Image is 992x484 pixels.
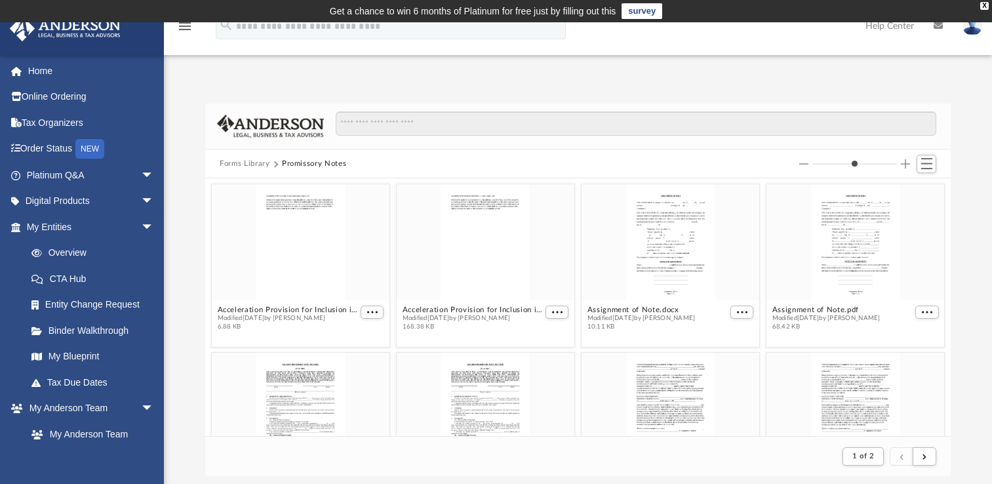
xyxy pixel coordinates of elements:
a: survey [622,3,662,19]
i: search [219,18,233,32]
button: More options [546,306,569,319]
div: NEW [75,139,104,159]
i: menu [177,18,193,34]
span: 68.42 KB [772,323,881,331]
button: Increase column size [901,159,910,169]
a: Tax Organizers [9,110,174,136]
span: 1 of 2 [852,453,874,460]
button: More options [915,306,939,319]
button: Decrease column size [799,159,808,169]
a: My Anderson Teamarrow_drop_down [9,395,167,422]
span: Modified [DATE] by [PERSON_NAME] [587,314,696,323]
button: Acceleration Provision for Inclusion in a Promissory Note.pdf [403,306,543,314]
a: Order StatusNEW [9,136,174,163]
button: Acceleration Provision for Inclusion in a Promissory Note.docx [218,306,358,314]
div: grid [205,178,951,436]
a: My Anderson Team [18,421,161,447]
div: Get a chance to win 6 months of Platinum for free just by filling out this [330,3,616,19]
span: arrow_drop_down [141,214,167,241]
button: More options [730,306,754,319]
a: Tax Due Dates [18,369,174,395]
a: Binder Walkthrough [18,317,174,344]
input: Column size [812,159,897,169]
a: Overview [18,240,174,266]
button: Promissory Notes [282,158,346,170]
span: 168.38 KB [403,323,543,331]
button: Assignment of Note.docx [587,306,696,314]
span: Modified [DATE] by [PERSON_NAME] [403,314,543,323]
input: Search files and folders [336,111,936,136]
img: Anderson Advisors Platinum Portal [6,16,125,41]
button: Forms Library [220,158,269,170]
button: Assignment of Note.pdf [772,306,881,314]
button: More options [361,306,384,319]
span: arrow_drop_down [141,188,167,215]
a: Entity Change Request [18,292,174,318]
a: Online Ordering [9,84,174,110]
button: Switch to List View [917,155,936,173]
span: arrow_drop_down [141,162,167,189]
span: Modified [DATE] by [PERSON_NAME] [772,314,881,323]
a: Platinum Q&Aarrow_drop_down [9,162,174,188]
button: 1 of 2 [843,447,884,466]
div: close [980,2,989,10]
a: My Blueprint [18,344,167,370]
img: User Pic [962,16,982,35]
a: Digital Productsarrow_drop_down [9,188,174,214]
span: 6.88 KB [218,323,358,331]
a: CTA Hub [18,266,174,292]
span: Modified [DATE] by [PERSON_NAME] [218,314,358,323]
a: menu [177,25,193,34]
span: arrow_drop_down [141,395,167,422]
span: 10.11 KB [587,323,696,331]
a: Home [9,58,174,84]
a: My Entitiesarrow_drop_down [9,214,174,240]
